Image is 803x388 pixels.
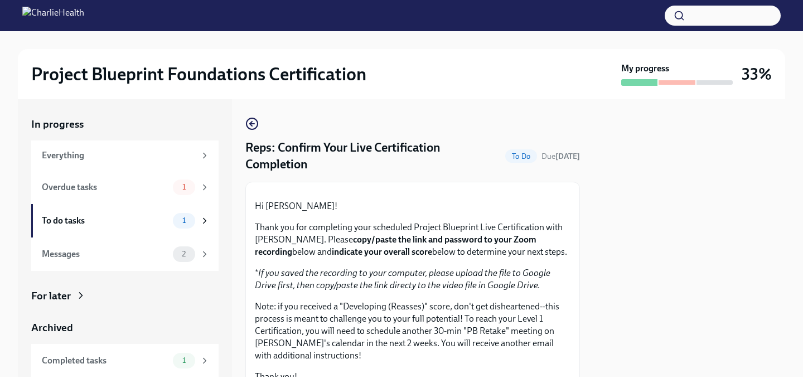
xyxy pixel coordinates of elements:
[31,237,219,271] a: Messages2
[31,204,219,237] a: To do tasks1
[31,63,366,85] h2: Project Blueprint Foundations Certification
[42,149,195,162] div: Everything
[42,248,168,260] div: Messages
[31,344,219,377] a: Completed tasks1
[255,300,570,362] p: Note: if you received a "Developing (Reasses)" score, don't get disheartened--this process is mea...
[555,152,580,161] strong: [DATE]
[621,62,669,75] strong: My progress
[541,152,580,161] span: Due
[22,7,84,25] img: CharlieHealth
[42,355,168,367] div: Completed tasks
[31,289,219,303] a: For later
[742,64,772,84] h3: 33%
[31,289,71,303] div: For later
[176,356,192,365] span: 1
[245,139,501,173] h4: Reps: Confirm Your Live Certification Completion
[176,216,192,225] span: 1
[175,250,192,258] span: 2
[42,181,168,193] div: Overdue tasks
[31,171,219,204] a: Overdue tasks1
[541,151,580,162] span: October 2nd, 2025 09:00
[332,246,432,257] strong: indicate your overall score
[42,215,168,227] div: To do tasks
[255,268,550,290] em: If you saved the recording to your computer, please upload the file to Google Drive first, then c...
[255,234,536,257] strong: copy/paste the link and password to your Zoom recording
[31,117,219,132] a: In progress
[255,200,570,212] p: Hi [PERSON_NAME]!
[255,221,570,258] p: Thank you for completing your scheduled Project Blueprint Live Certification with [PERSON_NAME]. ...
[31,140,219,171] a: Everything
[31,321,219,335] a: Archived
[505,152,537,161] span: To Do
[176,183,192,191] span: 1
